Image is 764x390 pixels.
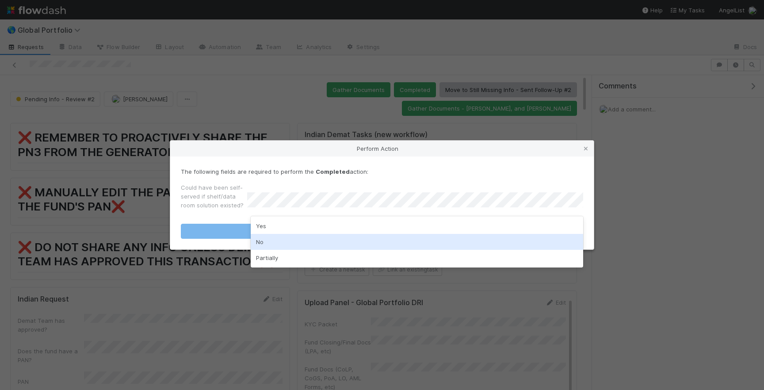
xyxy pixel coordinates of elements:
[170,141,594,157] div: Perform Action
[181,183,247,210] label: Could have been self-served if shelf/data room solution existed?
[316,168,350,175] strong: Completed
[251,234,583,250] div: No
[251,250,583,266] div: Partially
[181,167,583,176] p: The following fields are required to perform the action:
[251,218,583,234] div: Yes
[181,224,583,239] button: Completed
